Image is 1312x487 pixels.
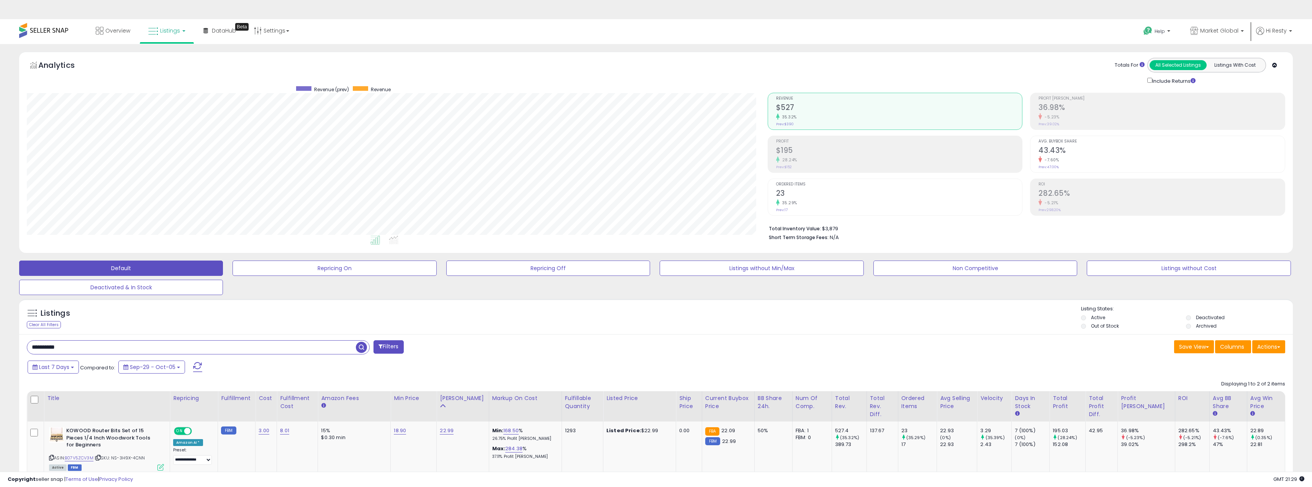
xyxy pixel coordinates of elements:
a: DataHub [198,19,242,42]
div: 3.29 [980,427,1011,434]
small: (-5.21%) [1183,435,1201,441]
div: Clear All Filters [27,321,61,328]
span: Compared to: [80,364,115,371]
small: Days In Stock. [1015,410,1019,417]
small: (-7.6%) [1218,435,1234,441]
div: $0.30 min [321,434,385,441]
span: ON [175,428,184,435]
label: Archived [1196,323,1217,329]
div: 137.67 [870,427,892,434]
div: FBM: 0 [796,434,826,441]
div: Fulfillment [221,394,252,402]
a: 168.50 [503,427,519,435]
div: 22.89 [1250,427,1285,434]
span: 22.09 [721,427,735,434]
button: Repricing Off [446,261,650,276]
small: 28.24% [780,157,797,163]
div: Amazon AI * [173,439,203,446]
b: Max: [492,445,506,452]
a: 22.99 [440,427,454,435]
div: Current Buybox Price [705,394,751,410]
b: KOWOOD Router Bits Set of 15 Pieces 1/4 Inch Woodwork Tools for Beginners [66,427,159,451]
span: | SKU: NS-3H9X-4CNN [95,455,145,461]
div: 298.2% [1178,441,1209,448]
h2: 23 [776,189,1022,199]
div: Markup on Cost [492,394,559,402]
b: Min: [492,427,504,434]
div: Fulfillable Quantity [565,394,600,410]
a: 284.38 [505,445,523,453]
small: (0%) [1015,435,1025,441]
b: Short Term Storage Fees: [769,234,829,241]
div: Include Returns [1142,76,1205,85]
button: All Selected Listings [1150,60,1207,70]
small: Prev: 47.00% [1038,165,1059,169]
div: 7 (100%) [1015,441,1049,448]
button: Non Competitive [873,261,1077,276]
small: FBM [705,437,720,445]
div: 42.95 [1089,427,1112,434]
small: 35.32% [780,114,797,120]
div: 282.65% [1178,427,1209,434]
div: 22.93 [940,441,977,448]
a: B07V5ZCV3M [65,455,93,461]
div: Fulfillment Cost [280,394,314,410]
div: Total Rev. Diff. [870,394,895,418]
p: Listing States: [1081,305,1293,313]
label: Deactivated [1196,314,1225,321]
button: Last 7 Days [28,361,79,374]
span: Avg. Buybox Share [1038,139,1285,144]
span: All listings currently available for purchase on Amazon [49,464,67,471]
div: $22.99 [606,427,670,434]
button: Actions [1252,340,1285,353]
a: Settings [248,19,295,42]
div: Num of Comp. [796,394,829,410]
small: (28.24%) [1058,435,1077,441]
span: Last 7 Days [39,363,69,371]
div: Avg BB Share [1213,394,1244,410]
span: Listings [160,27,180,34]
div: Totals For [1115,62,1145,69]
small: Prev: $152 [776,165,792,169]
li: $3,879 [769,223,1279,233]
small: (35.29%) [906,435,925,441]
div: BB Share 24h. [758,394,789,410]
label: Active [1091,314,1105,321]
span: DataHub [212,27,236,34]
a: Terms of Use [66,476,98,483]
b: Total Inventory Value: [769,225,821,232]
div: ASIN: [49,427,164,470]
p: 26.75% Profit [PERSON_NAME] [492,436,556,441]
small: (35.32%) [840,435,859,441]
div: 47% [1213,441,1247,448]
a: Listings [143,19,191,42]
div: Days In Stock [1015,394,1046,410]
a: Privacy Policy [99,476,133,483]
div: 15% [321,427,385,434]
button: Save View [1174,340,1214,353]
small: -5.23% [1042,114,1059,120]
p: 37.11% Profit [PERSON_NAME] [492,454,556,459]
div: Total Rev. [835,394,863,410]
a: Overview [90,19,136,42]
small: (0.35%) [1255,435,1272,441]
span: Hi Resty [1266,27,1287,34]
div: % [492,427,556,441]
div: Avg Win Price [1250,394,1282,410]
span: Revenue (prev) [314,86,349,93]
a: Hi Resty [1256,27,1292,44]
small: Prev: $390 [776,122,794,126]
small: (35.39%) [986,435,1005,441]
span: FBM [68,464,82,471]
a: Help [1137,20,1178,44]
div: 23 [901,427,937,434]
div: Ship Price [679,394,699,410]
span: Help [1155,28,1165,34]
small: Amazon Fees. [321,402,326,409]
h2: $195 [776,146,1022,156]
h2: $527 [776,103,1022,113]
div: Total Profit [1053,394,1082,410]
small: Avg BB Share. [1213,410,1217,417]
b: Listed Price: [606,427,641,434]
div: 0.00 [679,427,696,434]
